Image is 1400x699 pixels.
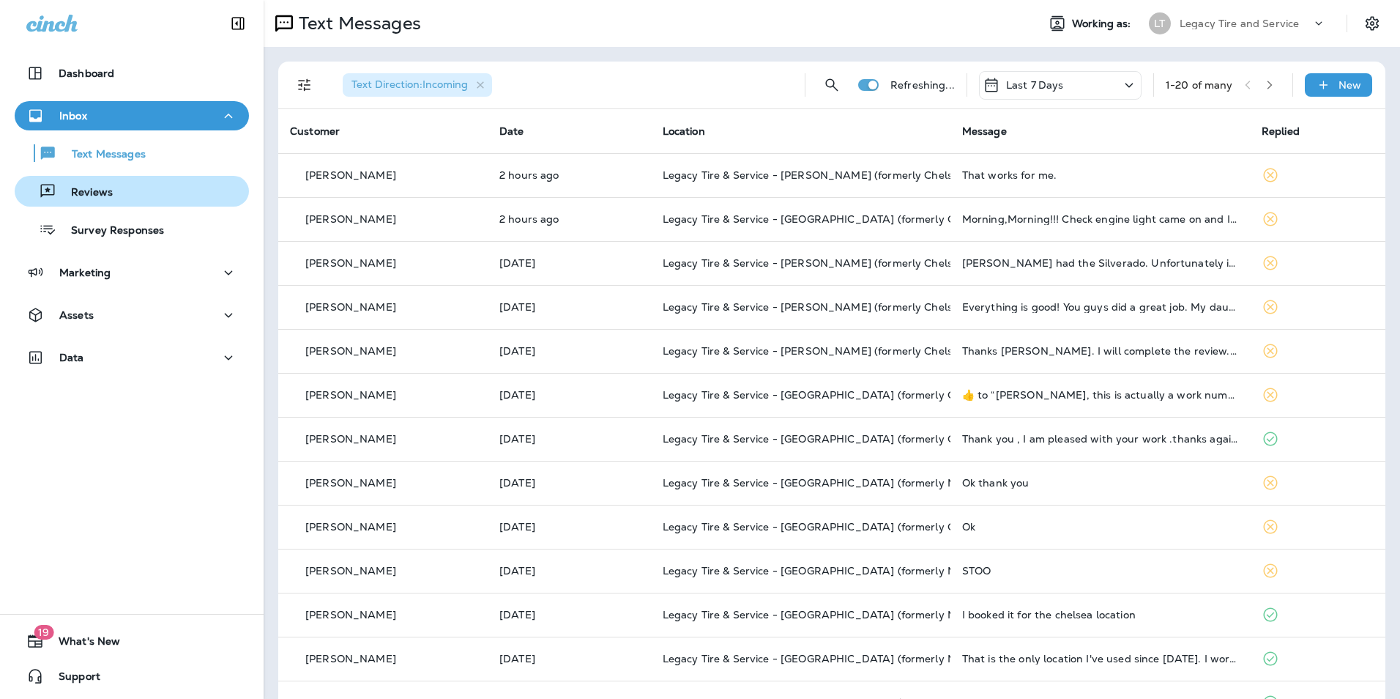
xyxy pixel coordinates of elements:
[499,169,639,181] p: Oct 13, 2025 08:46 AM
[351,78,468,91] span: Text Direction : Incoming
[663,476,1076,489] span: Legacy Tire & Service - [GEOGRAPHIC_DATA] (formerly Magic City Tire & Service)
[663,300,1016,314] span: Legacy Tire & Service - [PERSON_NAME] (formerly Chelsea Tire Pros)
[44,670,100,688] span: Support
[663,125,705,138] span: Location
[343,73,492,97] div: Text Direction:Incoming
[305,433,396,445] p: [PERSON_NAME]
[217,9,258,38] button: Collapse Sidebar
[499,609,639,621] p: Oct 9, 2025 01:40 PM
[305,653,396,665] p: [PERSON_NAME]
[59,309,94,321] p: Assets
[890,79,955,91] p: Refreshing...
[499,565,639,577] p: Oct 9, 2025 04:06 PM
[305,389,396,401] p: [PERSON_NAME]
[15,662,249,691] button: Support
[15,176,249,207] button: Reviews
[962,389,1238,401] div: ​👍​ to “ Lee, this is actually a work number for a program we use for customer communication. My ...
[305,169,396,181] p: [PERSON_NAME]
[290,125,340,138] span: Customer
[44,635,120,653] span: What's New
[305,257,396,269] p: [PERSON_NAME]
[499,433,639,445] p: Oct 10, 2025 10:27 AM
[1006,79,1064,91] p: Last 7 Days
[663,432,1100,445] span: Legacy Tire & Service - [GEOGRAPHIC_DATA] (formerly Chalkville Auto & Tire Service)
[962,477,1238,489] div: Ok thank you
[15,258,249,287] button: Marketing
[962,609,1238,621] div: I booked it for the chelsea location
[499,653,639,665] p: Oct 9, 2025 12:15 PM
[15,214,249,245] button: Survey Responses
[1180,18,1299,29] p: Legacy Tire and Service
[663,608,1076,621] span: Legacy Tire & Service - [GEOGRAPHIC_DATA] (formerly Magic City Tire & Service)
[962,125,1007,138] span: Message
[59,267,111,278] p: Marketing
[499,521,639,533] p: Oct 10, 2025 08:44 AM
[305,301,396,313] p: [PERSON_NAME]
[962,433,1238,445] div: Thank you , I am pleased with your work .thanks again .
[962,301,1238,313] div: Everything is good! You guys did a great job. My daughter is very pleased with it.
[663,344,1016,358] span: Legacy Tire & Service - [PERSON_NAME] (formerly Chelsea Tire Pros)
[15,626,249,656] button: 19What's New
[663,256,1016,270] span: Legacy Tire & Service - [PERSON_NAME] (formerly Chelsea Tire Pros)
[15,101,249,130] button: Inbox
[34,625,53,640] span: 19
[663,212,1100,226] span: Legacy Tire & Service - [GEOGRAPHIC_DATA] (formerly Chalkville Auto & Tire Service)
[15,300,249,330] button: Assets
[305,477,396,489] p: [PERSON_NAME]
[1338,79,1361,91] p: New
[56,186,113,200] p: Reviews
[499,301,639,313] p: Oct 11, 2025 10:22 AM
[305,609,396,621] p: [PERSON_NAME]
[1262,125,1300,138] span: Replied
[15,59,249,88] button: Dashboard
[59,352,84,363] p: Data
[305,565,396,577] p: [PERSON_NAME]
[962,169,1238,181] div: That works for me.
[305,521,396,533] p: [PERSON_NAME]
[1149,12,1171,34] div: LT
[59,110,87,122] p: Inbox
[293,12,421,34] p: Text Messages
[499,389,639,401] p: Oct 10, 2025 01:02 PM
[57,148,146,162] p: Text Messages
[499,477,639,489] p: Oct 10, 2025 08:59 AM
[962,653,1238,665] div: That is the only location I've used since 2008. I worked across the street from your building for...
[15,343,249,372] button: Data
[499,125,524,138] span: Date
[1166,79,1233,91] div: 1 - 20 of many
[663,520,1100,533] span: Legacy Tire & Service - [GEOGRAPHIC_DATA] (formerly Chalkville Auto & Tire Service)
[663,652,1076,665] span: Legacy Tire & Service - [GEOGRAPHIC_DATA] (formerly Magic City Tire & Service)
[305,345,396,357] p: [PERSON_NAME]
[1359,10,1385,37] button: Settings
[663,564,1076,577] span: Legacy Tire & Service - [GEOGRAPHIC_DATA] (formerly Magic City Tire & Service)
[817,70,846,100] button: Search Messages
[305,213,396,225] p: [PERSON_NAME]
[499,345,639,357] p: Oct 10, 2025 10:07 PM
[499,257,639,269] p: Oct 11, 2025 05:33 PM
[1072,18,1134,30] span: Working as:
[663,169,1016,182] span: Legacy Tire & Service - [PERSON_NAME] (formerly Chelsea Tire Pros)
[962,565,1238,577] div: STOO
[663,388,1100,402] span: Legacy Tire & Service - [GEOGRAPHIC_DATA] (formerly Chalkville Auto & Tire Service)
[962,345,1238,357] div: Thanks Zach. I will complete the review. Appreciate you guys taking care of my jeep.
[962,521,1238,533] div: Ok
[15,138,249,169] button: Text Messages
[962,213,1238,225] div: Morning,Morning!!! Check engine light came on and I went by Autozone to get it checked and They s...
[499,213,639,225] p: Oct 13, 2025 08:37 AM
[962,257,1238,269] div: Mike had the Silverado. Unfortunately it was totaled in front of Walgreens in December. Hello 280...
[290,70,319,100] button: Filters
[59,67,114,79] p: Dashboard
[56,224,164,238] p: Survey Responses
